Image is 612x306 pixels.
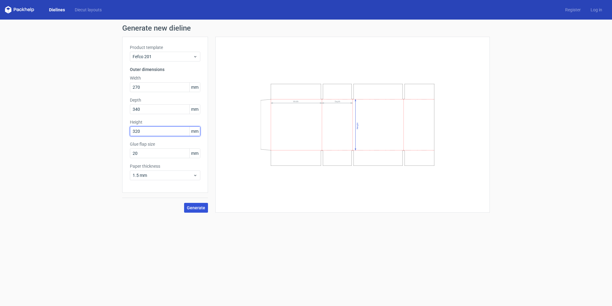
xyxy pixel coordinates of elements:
h1: Generate new dieline [122,24,490,32]
text: Height [356,123,359,129]
a: Dielines [44,7,70,13]
label: Height [130,119,200,125]
span: mm [189,149,200,158]
span: mm [189,105,200,114]
text: Depth [335,100,340,103]
a: Register [560,7,586,13]
label: Glue flap size [130,141,200,147]
a: Diecut layouts [70,7,107,13]
h3: Outer dimensions [130,66,200,73]
span: 1.5 mm [133,172,193,178]
text: Width [293,100,299,103]
button: Generate [184,203,208,213]
span: mm [189,83,200,92]
label: Product template [130,44,200,50]
span: Generate [187,206,205,210]
label: Paper thickness [130,163,200,169]
label: Width [130,75,200,81]
a: Log in [586,7,607,13]
span: Fefco 201 [133,54,193,60]
label: Depth [130,97,200,103]
span: mm [189,127,200,136]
